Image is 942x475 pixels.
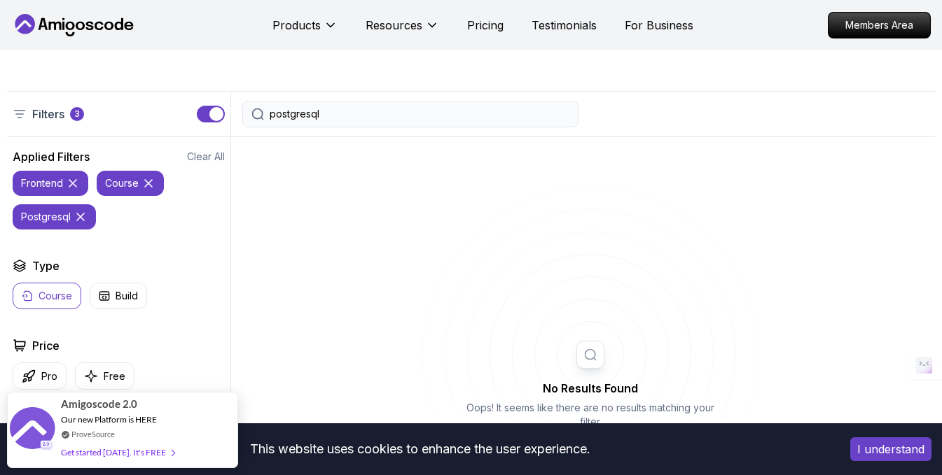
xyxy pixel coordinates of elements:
[21,210,71,224] p: postgresql
[461,380,720,397] h2: No Results Found
[32,337,60,354] h2: Price
[105,176,139,190] p: course
[829,13,930,38] p: Members Area
[461,401,720,429] p: Oops! It seems like there are no results matching your filter
[828,12,931,38] a: Members Area
[32,106,64,122] p: Filters
[39,289,72,303] p: Course
[13,362,67,390] button: Pro
[187,150,225,164] button: Clear All
[270,107,569,121] input: Search Java, React, Spring boot ...
[74,108,80,120] p: 3
[13,283,81,309] button: Course
[90,283,147,309] button: Build
[61,444,174,460] div: Get started [DATE]. It's FREE
[272,17,321,34] p: Products
[75,362,134,390] button: Free
[272,17,338,45] button: Products
[41,369,57,383] p: Pro
[32,257,60,274] h2: Type
[61,396,137,412] span: Amigoscode 2.0
[13,148,90,165] h2: Applied Filters
[13,204,96,229] button: postgresql
[61,414,157,425] span: Our new Platform is HERE
[116,289,138,303] p: Build
[10,407,55,453] img: provesource social proof notification image
[625,17,693,34] a: For Business
[11,434,829,465] div: This website uses cookies to enhance the user experience.
[97,171,164,196] button: course
[850,437,931,461] button: Accept cookies
[366,17,439,45] button: Resources
[467,17,504,34] a: Pricing
[21,176,63,190] p: frontend
[13,171,88,196] button: frontend
[366,17,422,34] p: Resources
[532,17,597,34] a: Testimonials
[104,369,125,383] p: Free
[71,428,115,440] a: ProveSource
